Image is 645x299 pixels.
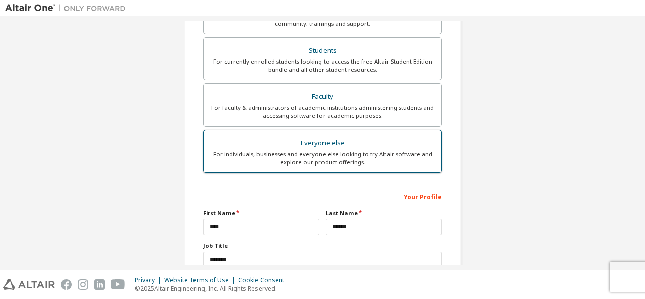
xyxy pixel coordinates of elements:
img: linkedin.svg [94,279,105,290]
img: Altair One [5,3,131,13]
div: For faculty & administrators of academic institutions administering students and accessing softwa... [210,104,435,120]
p: © 2025 Altair Engineering, Inc. All Rights Reserved. [135,284,290,293]
label: First Name [203,209,319,217]
div: Everyone else [210,136,435,150]
label: Last Name [326,209,442,217]
div: For individuals, businesses and everyone else looking to try Altair software and explore our prod... [210,150,435,166]
div: Cookie Consent [238,276,290,284]
img: instagram.svg [78,279,88,290]
img: facebook.svg [61,279,72,290]
img: youtube.svg [111,279,125,290]
div: Faculty [210,90,435,104]
div: Website Terms of Use [164,276,238,284]
div: Students [210,44,435,58]
div: Your Profile [203,188,442,204]
label: Job Title [203,242,442,250]
div: For currently enrolled students looking to access the free Altair Student Edition bundle and all ... [210,57,435,74]
div: Privacy [135,276,164,284]
img: altair_logo.svg [3,279,55,290]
